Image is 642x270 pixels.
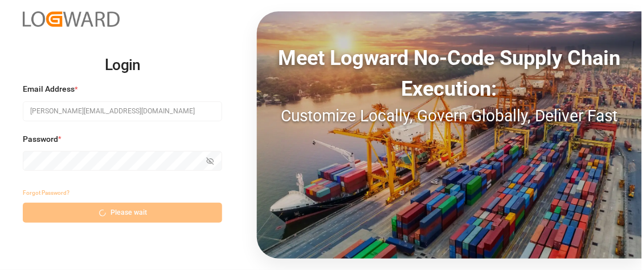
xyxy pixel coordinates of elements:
[23,47,222,84] h2: Login
[23,133,58,145] span: Password
[257,104,642,128] div: Customize Locally, Govern Globally, Deliver Fast
[257,43,642,104] div: Meet Logward No-Code Supply Chain Execution:
[23,11,120,27] img: Logward_new_orange.png
[23,83,75,95] span: Email Address
[23,101,222,121] input: Enter your email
